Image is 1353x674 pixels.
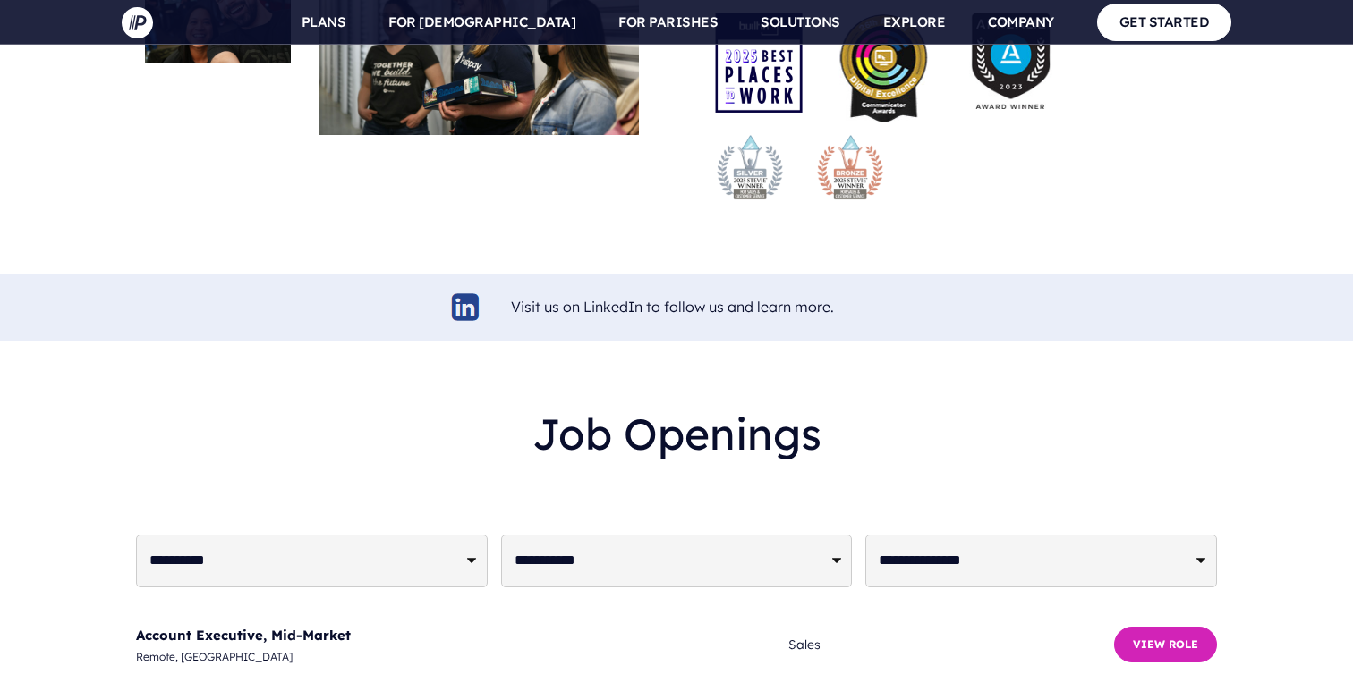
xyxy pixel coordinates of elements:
[136,627,351,644] a: Account Executive, Mid-Market
[714,13,804,113] img: award-badge-2025
[449,291,482,324] img: linkedin-logo
[963,13,1059,109] img: Appealie-logo-2023
[511,298,834,316] a: Visit us on LinkedIn to follow us and learn more.
[1114,627,1217,662] button: View Role
[136,394,1217,474] h2: Job Openings
[838,13,929,123] img: pp_press_awards-1
[136,647,788,667] span: Remote, [GEOGRAPHIC_DATA]
[714,131,786,203] img: stevie-silver
[1097,4,1232,40] a: GET STARTED
[788,634,1114,656] span: Sales
[814,131,886,203] img: stevie-bronze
